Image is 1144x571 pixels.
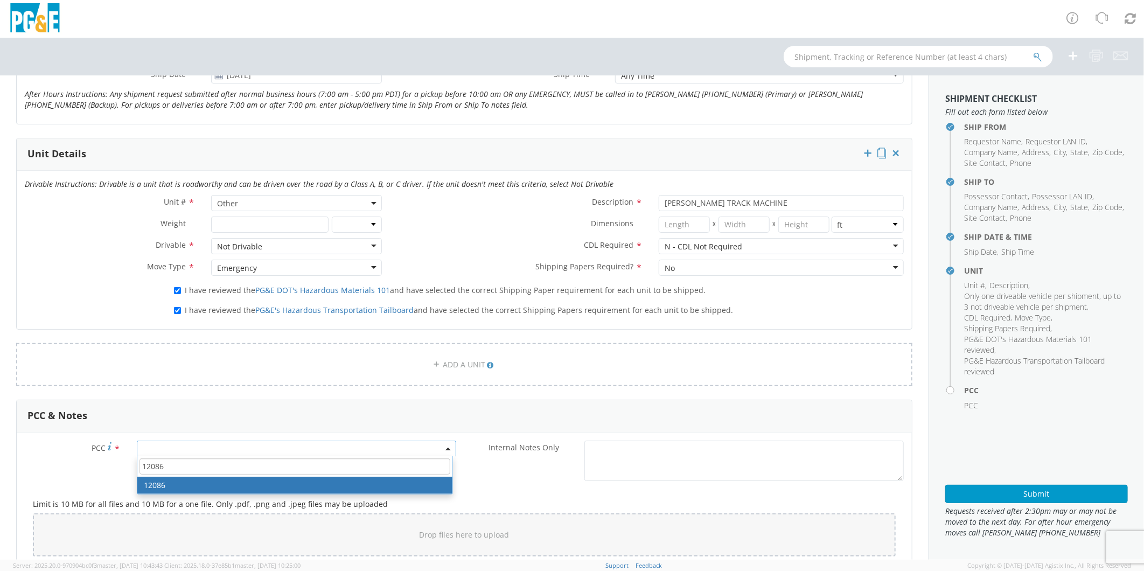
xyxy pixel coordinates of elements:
[964,147,1019,158] li: ,
[659,217,710,233] input: Length
[989,280,1028,290] span: Description
[945,93,1037,105] strong: Shipment Checklist
[964,233,1128,241] h4: Ship Date & Time
[964,334,1092,355] span: PG&E DOT's Hazardous Materials 101 reviewed
[665,263,675,274] div: No
[164,197,186,207] span: Unit #
[784,46,1053,67] input: Shipment, Tracking or Reference Number (at least 4 chars)
[964,202,1017,212] span: Company Name
[945,107,1128,117] span: Fill out each form listed below
[665,241,742,252] div: N - CDL Not Required
[1010,158,1031,168] span: Phone
[420,530,510,540] span: Drop files here to upload
[1010,213,1031,223] span: Phone
[964,291,1121,312] span: Only one driveable vehicle per shipment, up to 3 not driveable vehicle per shipment
[16,343,912,386] a: ADD A UNIT
[964,247,997,257] span: Ship Date
[255,305,414,315] a: PG&E's Hazardous Transportation Tailboard
[27,410,87,421] h3: PCC & Notes
[719,217,770,233] input: Width
[964,123,1128,131] h4: Ship From
[964,267,1128,275] h4: Unit
[967,561,1131,570] span: Copyright © [DATE]-[DATE] Agistix Inc., All Rights Reserved
[1092,147,1122,157] span: Zip Code
[174,287,181,294] input: I have reviewed thePG&E DOT's Hazardous Materials 101and have selected the correct Shipping Paper...
[964,247,999,257] li: ,
[235,561,301,569] span: master, [DATE] 10:25:00
[1032,191,1092,201] span: Possessor LAN ID
[964,356,1105,377] span: PG&E Hazardous Transportation Tailboard reviewed
[964,147,1017,157] span: Company Name
[636,561,662,569] a: Feedback
[964,191,1029,202] li: ,
[606,561,629,569] a: Support
[1070,202,1088,212] span: State
[217,198,375,208] span: Other
[964,158,1006,168] span: Site Contact
[591,218,633,228] span: Dimensions
[13,561,163,569] span: Server: 2025.20.0-970904bc0f3
[1092,202,1122,212] span: Zip Code
[217,263,257,274] div: Emergency
[1054,202,1068,213] li: ,
[621,71,654,81] div: Any Time
[1070,147,1090,158] li: ,
[964,312,1012,323] li: ,
[1026,136,1086,147] span: Requestor LAN ID
[964,136,1021,147] span: Requestor Name
[1015,312,1051,323] span: Move Type
[1022,147,1051,158] li: ,
[770,217,778,233] span: X
[964,280,987,291] li: ,
[1022,202,1049,212] span: Address
[1054,202,1066,212] span: City
[584,240,633,250] span: CDL Required
[964,136,1023,147] li: ,
[1022,147,1049,157] span: Address
[554,69,590,79] span: Ship Time
[1092,147,1124,158] li: ,
[1001,247,1034,257] span: Ship Time
[255,285,390,295] a: PG&E DOT's Hazardous Materials 101
[211,195,381,211] span: Other
[185,285,706,295] span: I have reviewed the and have selected the correct Shipping Paper requirement for each unit to be ...
[710,217,719,233] span: X
[964,178,1128,186] h4: Ship To
[174,307,181,314] input: I have reviewed thePG&E's Hazardous Transportation Tailboardand have selected the correct Shippin...
[964,202,1019,213] li: ,
[1015,312,1052,323] li: ,
[1092,202,1124,213] li: ,
[1070,147,1088,157] span: State
[1026,136,1087,147] li: ,
[27,149,86,159] h3: Unit Details
[25,89,863,110] i: After Hours Instructions: Any shipment request submitted after normal business hours (7:00 am - 5...
[964,323,1050,333] span: Shipping Papers Required
[592,197,633,207] span: Description
[25,179,613,189] i: Drivable Instructions: Drivable is a unit that is roadworthy and can be driven over the road by a...
[964,158,1007,169] li: ,
[964,280,985,290] span: Unit #
[137,477,452,494] li: 12086
[1054,147,1066,157] span: City
[156,240,186,250] span: Drivable
[92,443,106,453] span: PCC
[164,561,301,569] span: Client: 2025.18.0-37e85b1
[964,400,978,410] span: PCC
[964,323,1052,334] li: ,
[1054,147,1068,158] li: ,
[1022,202,1051,213] li: ,
[964,291,1125,312] li: ,
[217,241,262,252] div: Not Drivable
[1070,202,1090,213] li: ,
[1032,191,1094,202] li: ,
[778,217,829,233] input: Height
[945,506,1128,538] span: Requests received after 2:30pm may or may not be moved to the next day. For after hour emergency ...
[964,213,1006,223] span: Site Contact
[945,485,1128,503] button: Submit
[964,386,1128,394] h4: PCC
[185,305,733,315] span: I have reviewed the and have selected the correct Shipping Papers requirement for each unit to be...
[151,69,186,79] span: Ship Date
[964,191,1028,201] span: Possessor Contact
[989,280,1030,291] li: ,
[161,218,186,228] span: Weight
